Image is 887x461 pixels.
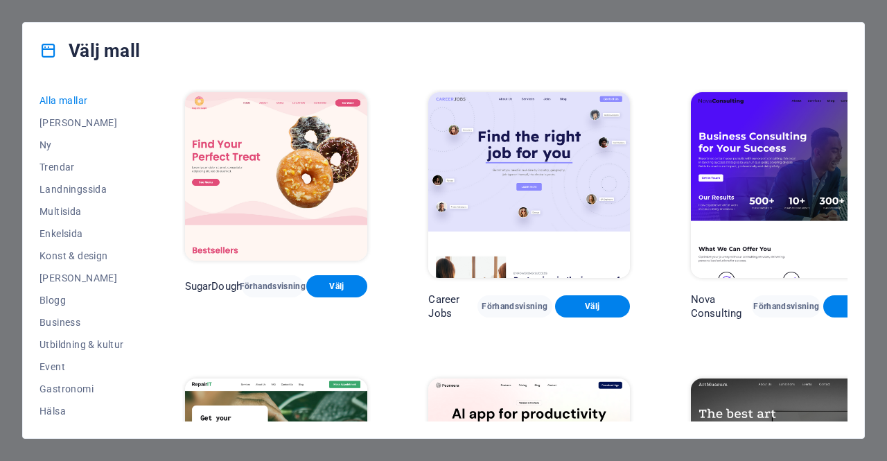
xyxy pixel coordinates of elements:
[39,156,124,178] button: Trendar
[691,293,752,320] p: Nova Consulting
[39,295,124,306] span: Blogg
[39,95,124,106] span: Alla mallar
[39,272,124,284] span: [PERSON_NAME]
[39,200,124,223] button: Multisida
[39,317,124,328] span: Business
[185,279,242,293] p: SugarDough
[428,92,629,278] img: Career Jobs
[555,295,630,318] button: Välj
[39,206,124,217] span: Multisida
[39,139,124,150] span: Ny
[834,301,881,312] span: Välj
[39,378,124,400] button: Gastronomi
[39,383,124,394] span: Gastronomi
[39,406,124,417] span: Hälsa
[39,400,124,422] button: Hälsa
[242,275,304,297] button: Förhandsvisning
[39,361,124,372] span: Event
[306,275,368,297] button: Välj
[39,117,124,128] span: [PERSON_NAME]
[39,178,124,200] button: Landningssida
[428,293,477,320] p: Career Jobs
[489,301,541,312] span: Förhandsvisning
[39,228,124,239] span: Enkelsida
[39,223,124,245] button: Enkelsida
[39,162,124,173] span: Trendar
[253,281,292,292] span: Förhandsvisning
[39,267,124,289] button: [PERSON_NAME]
[39,134,124,156] button: Ny
[39,40,140,62] h4: Välj mall
[39,339,124,350] span: Utbildning & kultur
[185,92,368,261] img: SugarDough
[39,89,124,112] button: Alla mallar
[39,356,124,378] button: Event
[752,295,820,318] button: Förhandsvisning
[477,295,552,318] button: Förhandsvisning
[566,301,619,312] span: Välj
[763,301,809,312] span: Förhandsvisning
[39,184,124,195] span: Landningssida
[317,281,357,292] span: Välj
[39,245,124,267] button: Konst & design
[39,250,124,261] span: Konst & design
[39,311,124,333] button: Business
[39,112,124,134] button: [PERSON_NAME]
[39,289,124,311] button: Blogg
[39,333,124,356] button: Utbildning & kultur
